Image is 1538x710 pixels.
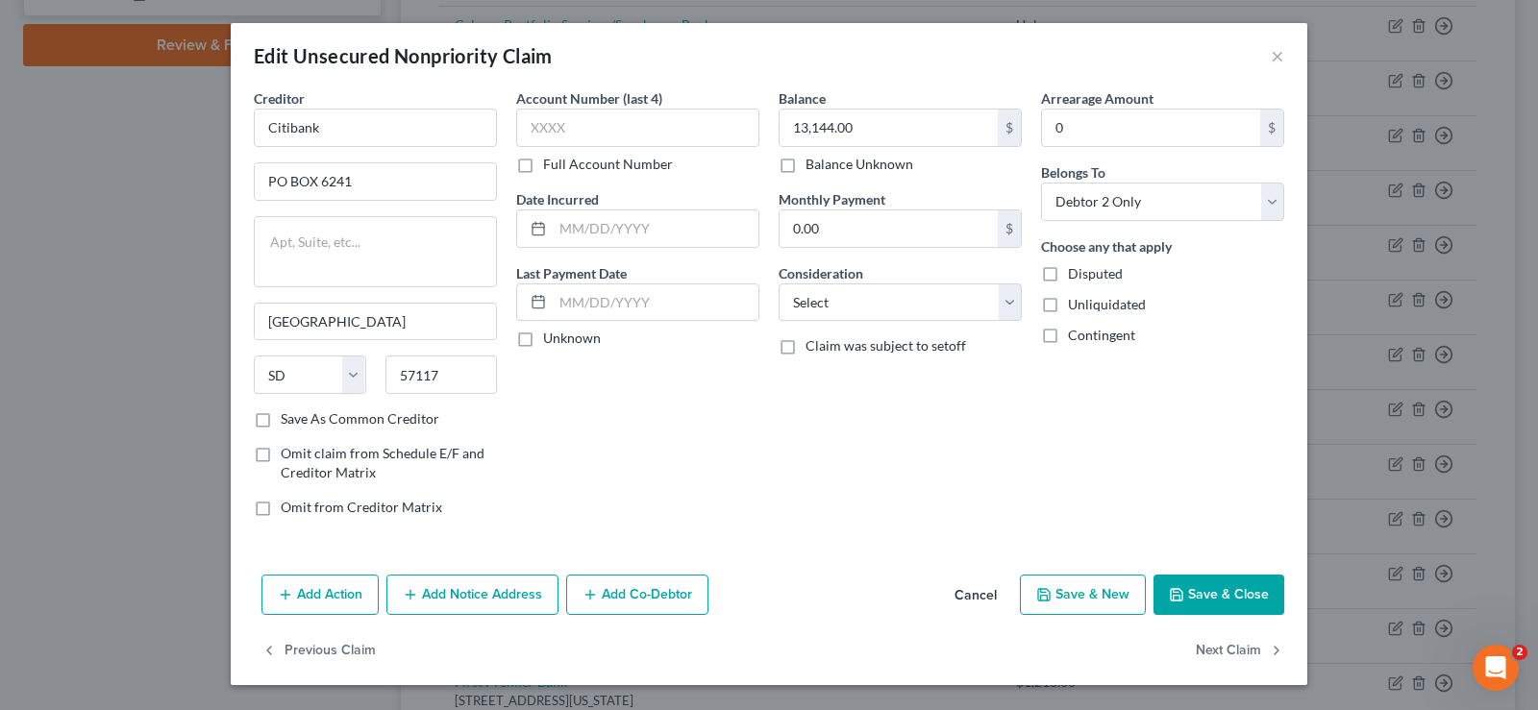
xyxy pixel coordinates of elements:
[779,189,885,209] label: Monthly Payment
[553,284,758,321] input: MM/DD/YYYY
[261,575,379,615] button: Add Action
[780,210,998,247] input: 0.00
[281,409,439,428] label: Save As Common Creditor
[1473,645,1519,691] iframe: Intercom live chat
[543,329,601,348] label: Unknown
[806,337,966,354] span: Claim was subject to setoff
[261,630,376,671] button: Previous Claim
[780,110,998,146] input: 0.00
[1512,645,1527,660] span: 2
[516,88,662,109] label: Account Number (last 4)
[516,189,599,209] label: Date Incurred
[1260,110,1283,146] div: $
[543,155,673,174] label: Full Account Number
[1041,88,1153,109] label: Arrearage Amount
[1041,236,1172,257] label: Choose any that apply
[806,155,913,174] label: Balance Unknown
[254,109,497,147] input: Search creditor by name...
[1153,575,1284,615] button: Save & Close
[998,210,1021,247] div: $
[1271,44,1284,67] button: ×
[1041,164,1105,181] span: Belongs To
[281,499,442,515] span: Omit from Creditor Matrix
[516,263,627,283] label: Last Payment Date
[939,576,1012,615] button: Cancel
[1042,110,1260,146] input: 0.00
[553,210,758,247] input: MM/DD/YYYY
[516,109,759,147] input: XXXX
[281,445,484,480] span: Omit claim from Schedule E/F and Creditor Matrix
[998,110,1021,146] div: $
[1020,575,1146,615] button: Save & New
[1196,630,1284,671] button: Next Claim
[1068,327,1135,343] span: Contingent
[1068,296,1146,312] span: Unliquidated
[254,42,553,69] div: Edit Unsecured Nonpriority Claim
[1068,265,1123,282] span: Disputed
[386,575,558,615] button: Add Notice Address
[385,355,498,394] input: Enter zip...
[255,304,496,340] input: Enter city...
[779,88,826,109] label: Balance
[254,90,305,107] span: Creditor
[779,263,863,283] label: Consideration
[566,575,708,615] button: Add Co-Debtor
[255,163,496,200] input: Enter address...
